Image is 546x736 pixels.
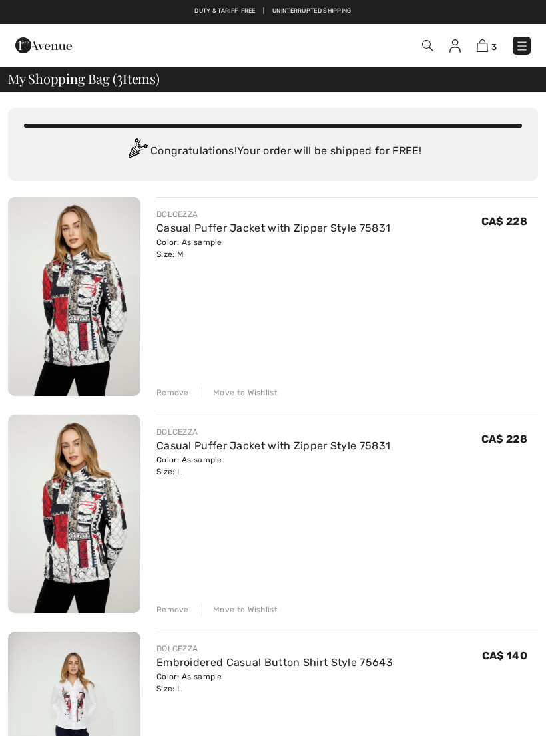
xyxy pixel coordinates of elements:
[156,604,189,616] div: Remove
[156,439,390,452] a: Casual Puffer Jacket with Zipper Style 75831
[515,39,529,53] img: Menu
[156,671,393,695] div: Color: As sample Size: L
[156,454,390,478] div: Color: As sample Size: L
[477,37,497,53] a: 3
[8,415,140,614] img: Casual Puffer Jacket with Zipper Style 75831
[202,604,278,616] div: Move to Wishlist
[156,643,393,655] div: DOLCEZZA
[156,222,390,234] a: Casual Puffer Jacket with Zipper Style 75831
[422,40,433,51] img: Search
[117,69,123,86] span: 3
[481,215,527,228] span: CA$ 228
[482,649,527,662] span: CA$ 140
[8,197,140,396] img: Casual Puffer Jacket with Zipper Style 75831
[8,72,160,85] span: My Shopping Bag ( Items)
[124,138,150,165] img: Congratulation2.svg
[491,42,497,52] span: 3
[156,656,393,669] a: Embroidered Casual Button Shirt Style 75643
[24,138,522,165] div: Congratulations! Your order will be shipped for FREE!
[449,39,461,53] img: My Info
[156,387,189,399] div: Remove
[15,32,72,59] img: 1ère Avenue
[156,208,390,220] div: DOLCEZZA
[15,38,72,51] a: 1ère Avenue
[156,426,390,438] div: DOLCEZZA
[156,236,390,260] div: Color: As sample Size: M
[202,387,278,399] div: Move to Wishlist
[481,433,527,445] span: CA$ 228
[477,39,488,52] img: Shopping Bag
